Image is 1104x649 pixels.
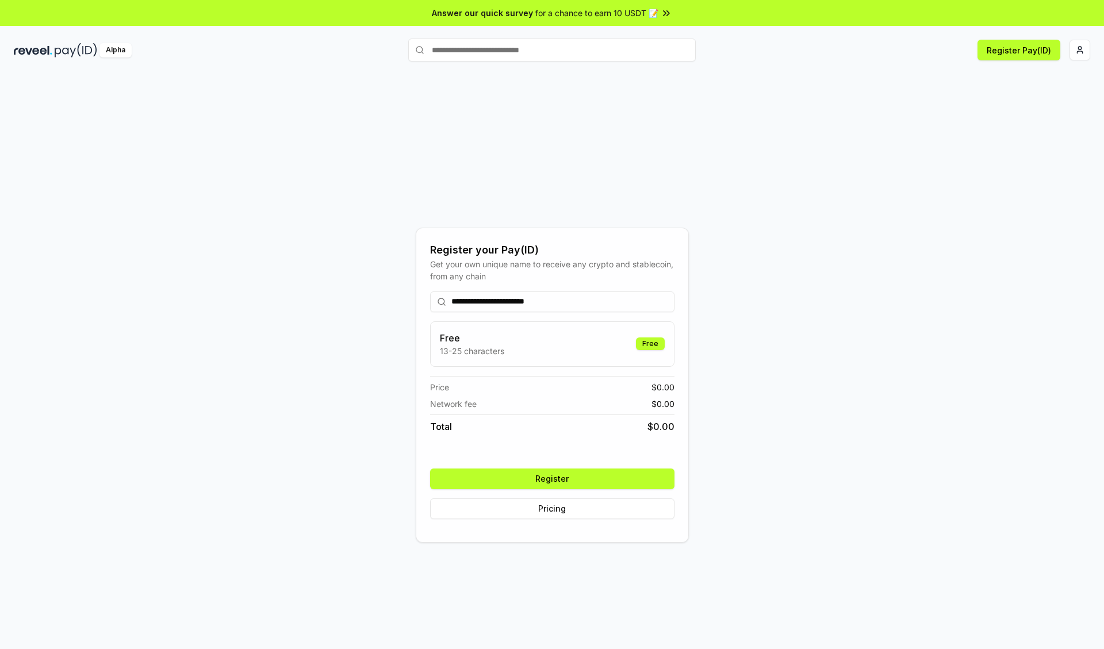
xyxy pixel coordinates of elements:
[647,420,674,433] span: $ 0.00
[636,337,665,350] div: Free
[535,7,658,19] span: for a chance to earn 10 USDT 📝
[430,398,477,410] span: Network fee
[977,40,1060,60] button: Register Pay(ID)
[99,43,132,57] div: Alpha
[440,345,504,357] p: 13-25 characters
[440,331,504,345] h3: Free
[430,242,674,258] div: Register your Pay(ID)
[14,43,52,57] img: reveel_dark
[430,381,449,393] span: Price
[432,7,533,19] span: Answer our quick survey
[430,420,452,433] span: Total
[55,43,97,57] img: pay_id
[651,381,674,393] span: $ 0.00
[651,398,674,410] span: $ 0.00
[430,258,674,282] div: Get your own unique name to receive any crypto and stablecoin, from any chain
[430,498,674,519] button: Pricing
[430,468,674,489] button: Register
